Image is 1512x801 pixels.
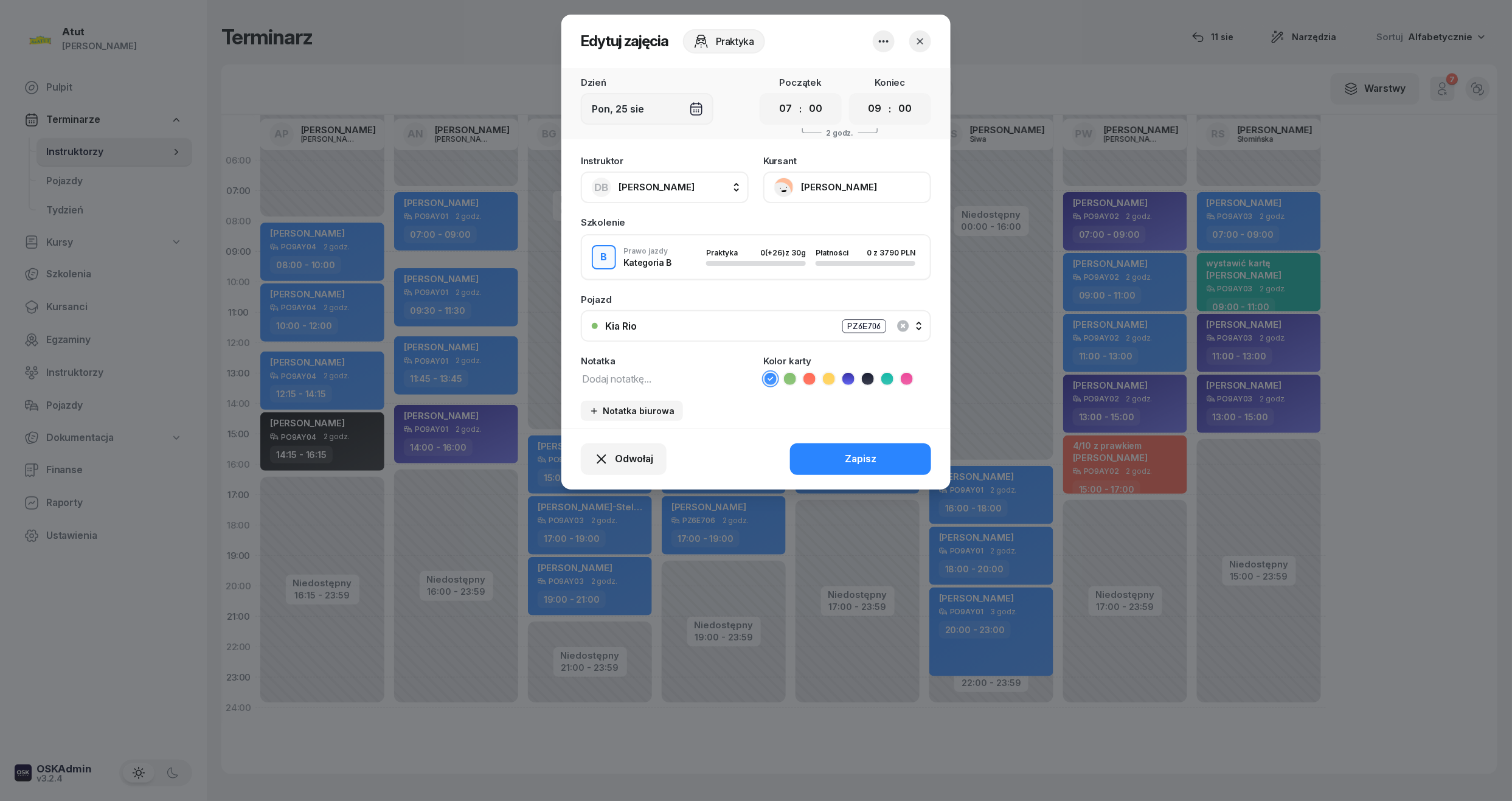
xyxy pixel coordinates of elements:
[615,451,653,467] span: Odwołaj
[889,102,892,116] div: :
[581,401,683,421] button: Notatka biurowa
[581,32,668,51] h2: Edytuj zajęcia
[605,321,637,331] div: Kia Rio
[595,182,609,193] span: DB
[842,319,886,333] div: PZ6E706
[581,310,931,342] button: Kia RioPZ6E706
[581,172,749,203] button: DB[PERSON_NAME]
[581,443,667,475] button: Odwołaj
[800,102,802,116] div: :
[763,172,931,203] button: [PERSON_NAME]
[845,451,876,467] div: Zapisz
[619,181,695,193] span: [PERSON_NAME]
[790,443,931,475] button: Zapisz
[589,406,675,416] div: Notatka biurowa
